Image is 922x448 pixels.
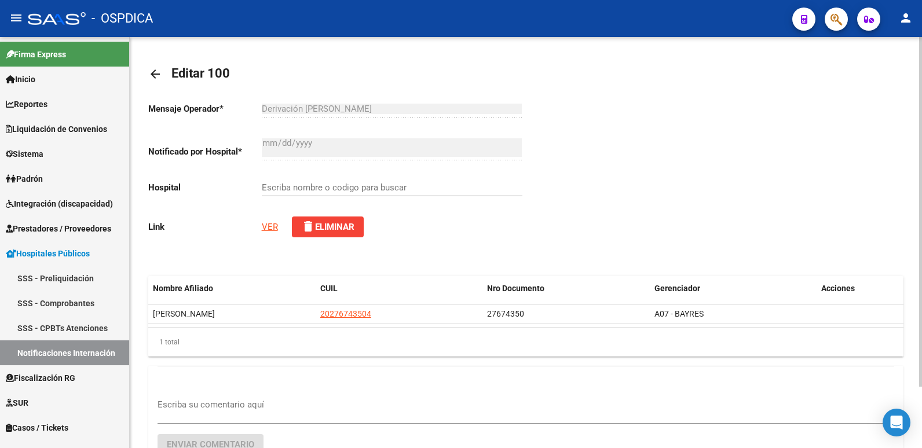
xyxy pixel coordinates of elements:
span: SUR [6,396,28,409]
mat-icon: menu [9,11,23,25]
span: Gerenciador [654,284,700,293]
span: Padrón [6,172,43,185]
span: Hospitales Públicos [6,247,90,260]
span: GONZALEZ RENEE DARIO [153,309,215,318]
span: Inicio [6,73,35,86]
span: Casos / Tickets [6,421,68,434]
span: Acciones [821,284,855,293]
span: Firma Express [6,48,66,61]
span: 20276743504 [320,309,371,318]
datatable-header-cell: Nombre Afiliado [148,276,316,301]
span: CUIL [320,284,338,293]
mat-icon: person [899,11,913,25]
mat-icon: arrow_back [148,67,162,81]
p: Mensaje Operador [148,102,262,115]
span: Fiscalización RG [6,372,75,384]
span: Sistema [6,148,43,160]
datatable-header-cell: Nro Documento [482,276,650,301]
span: Editar 100 [171,66,230,80]
p: Hospital [148,181,262,194]
span: A07 - BAYRES [654,309,704,318]
datatable-header-cell: Gerenciador [650,276,817,301]
div: Open Intercom Messenger [883,409,910,436]
datatable-header-cell: Acciones [817,276,903,301]
div: 1 total [148,328,903,357]
a: VER [262,222,278,232]
span: Prestadores / Proveedores [6,222,111,235]
span: Liquidación de Convenios [6,123,107,135]
span: - OSPDICA [92,6,153,31]
mat-icon: delete [301,219,315,233]
span: Integración (discapacidad) [6,197,113,210]
datatable-header-cell: CUIL [316,276,483,301]
span: Eliminar [301,222,354,232]
span: Nombre Afiliado [153,284,213,293]
span: Nro Documento [487,284,544,293]
p: Notificado por Hospital [148,145,262,158]
p: Link [148,221,262,233]
span: 27674350 [487,309,524,318]
button: Eliminar [292,216,364,237]
span: Reportes [6,98,47,111]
